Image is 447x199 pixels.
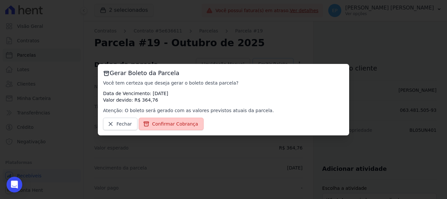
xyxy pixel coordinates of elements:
[103,80,344,86] p: Você tem certeza que deseja gerar o boleto desta parcela?
[139,118,204,130] a: Confirmar Cobrança
[152,121,198,127] span: Confirmar Cobrança
[7,177,22,192] div: Open Intercom Messenger
[103,90,344,103] p: Data de Vencimento: [DATE] Valor devido: R$ 364,76
[103,69,344,77] h3: Gerar Boleto da Parcela
[103,118,137,130] a: Fechar
[116,121,132,127] span: Fechar
[103,107,344,114] p: Atenção: O boleto será gerado com as valores previstos atuais da parcela.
